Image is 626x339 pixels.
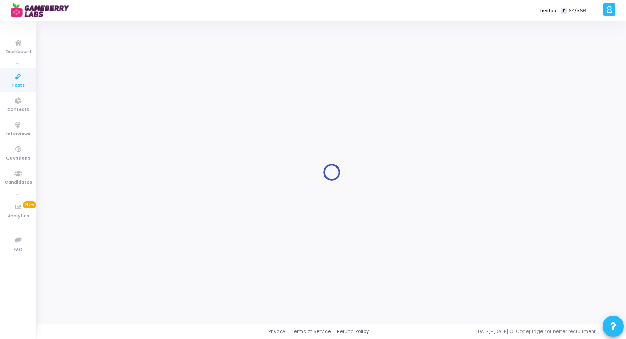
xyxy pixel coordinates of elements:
[369,328,615,335] div: [DATE]-[DATE] © Codejudge, for better recruitment.
[268,328,285,335] a: Privacy
[291,328,331,335] a: Terms of Service
[337,328,369,335] a: Refund Policy
[6,131,30,138] span: Interviews
[11,2,75,19] img: logo
[561,8,566,14] span: T
[5,179,32,186] span: Candidates
[569,7,586,14] span: 64/366
[23,201,36,208] span: New
[6,155,30,162] span: Questions
[11,82,25,89] span: Tests
[14,246,23,254] span: FAQ
[7,106,29,114] span: Contests
[6,48,31,56] span: Dashboard
[540,7,557,14] label: Invites:
[8,213,29,220] span: Analytics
